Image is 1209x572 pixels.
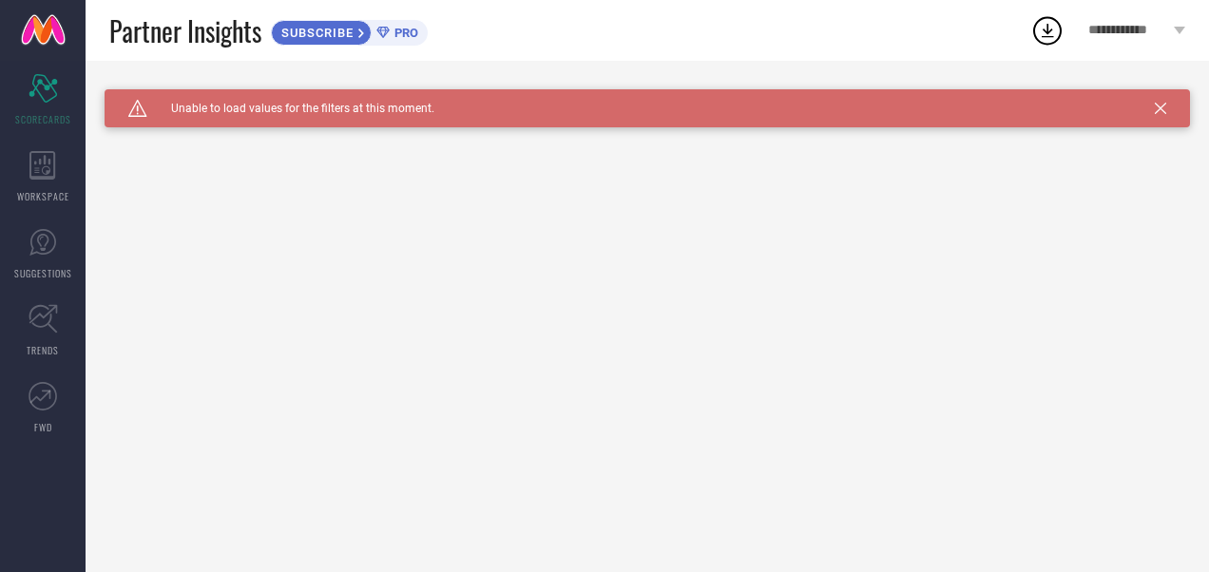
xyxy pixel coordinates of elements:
span: SUGGESTIONS [14,266,72,280]
a: SUBSCRIBEPRO [271,15,428,46]
span: Unable to load values for the filters at this moment. [147,102,434,115]
span: TRENDS [27,343,59,357]
span: WORKSPACE [17,189,69,203]
span: FWD [34,420,52,434]
div: Unable to load filters at this moment. Please try later. [105,89,1190,105]
span: PRO [390,26,418,40]
span: Partner Insights [109,11,261,50]
span: SCORECARDS [15,112,71,126]
div: Open download list [1030,13,1065,48]
span: SUBSCRIBE [272,26,358,40]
